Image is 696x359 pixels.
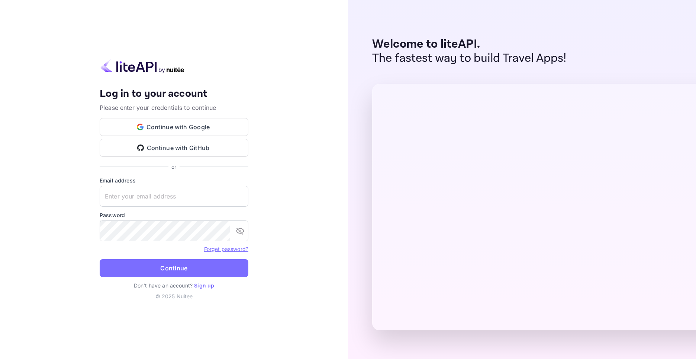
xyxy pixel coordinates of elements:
[100,118,248,136] button: Continue with Google
[100,211,248,219] label: Password
[204,246,248,252] a: Forget password?
[372,51,567,66] p: The fastest way to build Travel Apps!
[100,177,248,184] label: Email address
[233,223,248,238] button: toggle password visibility
[100,259,248,277] button: Continue
[372,37,567,51] p: Welcome to liteAPI.
[194,282,214,289] a: Sign up
[171,163,176,171] p: or
[100,59,185,73] img: liteapi
[100,186,248,207] input: Enter your email address
[100,292,248,300] p: © 2025 Nuitee
[100,139,248,157] button: Continue with GitHub
[100,103,248,112] p: Please enter your credentials to continue
[100,282,248,289] p: Don't have an account?
[100,88,248,101] h4: Log in to your account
